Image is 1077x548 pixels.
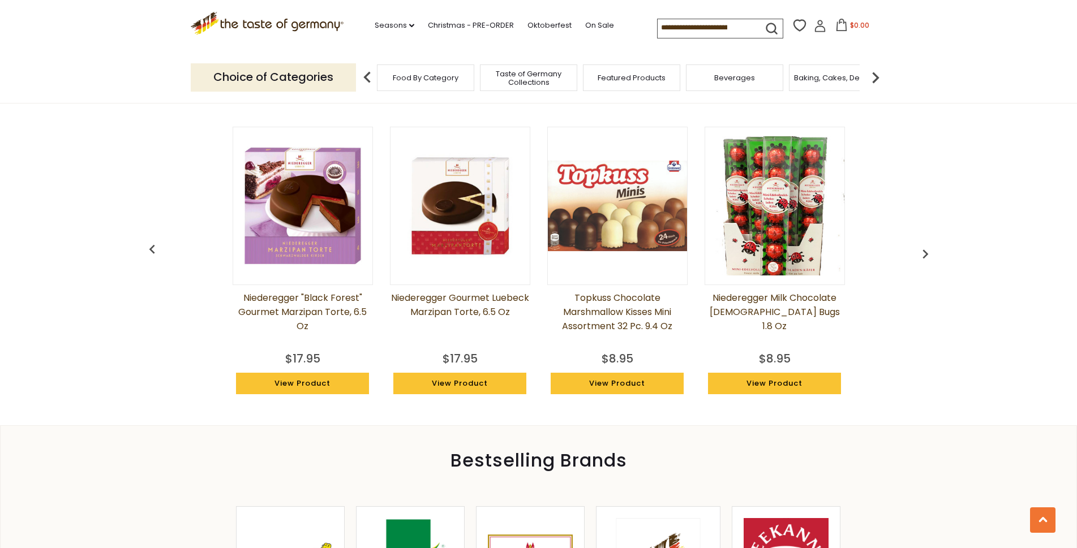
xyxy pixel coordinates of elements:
[598,74,666,82] a: Featured Products
[705,136,844,275] img: Niederegger Milk Chocolate Lady Bugs 1.8 oz
[829,19,877,36] button: $0.00
[602,350,633,367] div: $8.95
[443,350,478,367] div: $17.95
[233,291,373,347] a: Niederegger "Black Forest" Gourmet Marzipan Torte, 6.5 oz
[356,66,379,89] img: previous arrow
[547,291,688,347] a: Topkuss Chocolate Marshmallow Kisses Mini Assortment 32 pc. 9.4 oz
[1,454,1076,467] div: Bestselling Brands
[375,19,414,32] a: Seasons
[483,70,574,87] a: Taste of Germany Collections
[551,373,684,394] a: View Product
[850,20,869,30] span: $0.00
[916,245,934,263] img: previous arrow
[393,373,527,394] a: View Product
[390,291,530,347] a: Niederegger Gourmet Luebeck Marzipan Torte, 6.5 oz
[393,74,458,82] a: Food By Category
[143,240,161,258] img: previous arrow
[585,19,614,32] a: On Sale
[428,19,514,32] a: Christmas - PRE-ORDER
[708,373,842,394] a: View Product
[714,74,755,82] a: Beverages
[548,161,687,251] img: Topkuss Chocolate Marshmallow Kisses Mini Assortment 32 pc. 9.4 oz
[236,373,370,394] a: View Product
[191,63,356,91] p: Choice of Categories
[759,350,791,367] div: $8.95
[705,291,845,347] a: Niederegger Milk Chocolate [DEMOGRAPHIC_DATA] Bugs 1.8 oz
[527,19,572,32] a: Oktoberfest
[391,136,530,275] img: Niederegger Gourmet Luebeck Marzipan Torte, 6.5 oz
[864,66,887,89] img: next arrow
[794,74,882,82] a: Baking, Cakes, Desserts
[285,350,320,367] div: $17.95
[233,136,372,275] img: Niederegger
